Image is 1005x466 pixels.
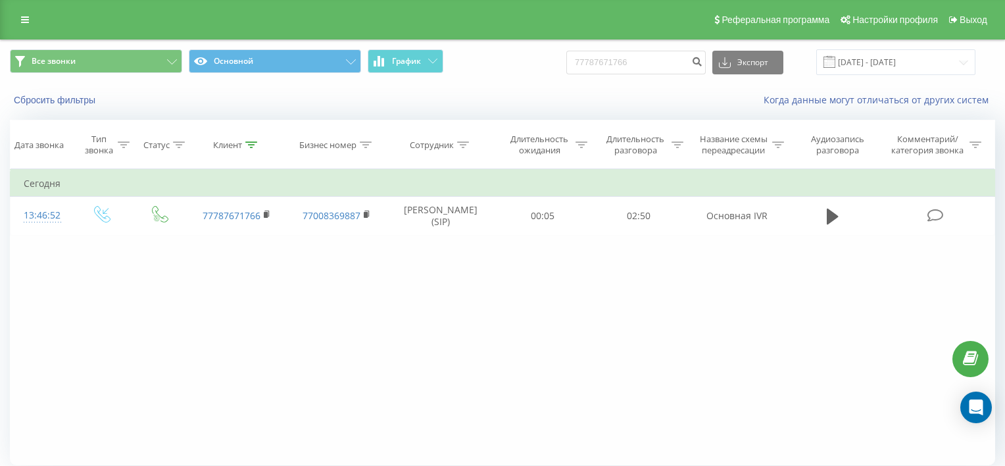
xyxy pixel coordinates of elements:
div: 13:46:52 [24,203,59,228]
div: Open Intercom Messenger [960,392,992,423]
div: Длительность ожидания [506,134,572,156]
div: Сотрудник [410,140,454,151]
td: 00:05 [495,197,591,235]
button: Экспорт [712,51,783,74]
button: Сбросить фильтры [10,94,102,106]
input: Поиск по номеру [566,51,706,74]
span: График [392,57,421,66]
a: 77008369887 [303,209,360,222]
div: Тип звонка [84,134,115,156]
span: Выход [960,14,987,25]
td: [PERSON_NAME] (SIP) [387,197,495,235]
div: Бизнес номер [299,140,356,151]
button: Все звонки [10,49,182,73]
div: Статус [143,140,170,151]
a: Когда данные могут отличаться от других систем [764,93,995,106]
div: Клиент [213,140,242,151]
span: Настройки профиля [852,14,938,25]
a: 77787671766 [203,209,260,222]
div: Аудиозапись разговора [798,134,875,156]
div: Название схемы переадресации [699,134,768,156]
button: Основной [189,49,361,73]
div: Комментарий/категория звонка [889,134,966,156]
span: Реферальная программа [722,14,829,25]
td: Сегодня [11,170,995,197]
td: 02:50 [591,197,687,235]
button: График [368,49,443,73]
span: Все звонки [32,56,76,66]
div: Длительность разговора [602,134,668,156]
div: Дата звонка [14,140,64,151]
td: Основная IVR [687,197,787,235]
